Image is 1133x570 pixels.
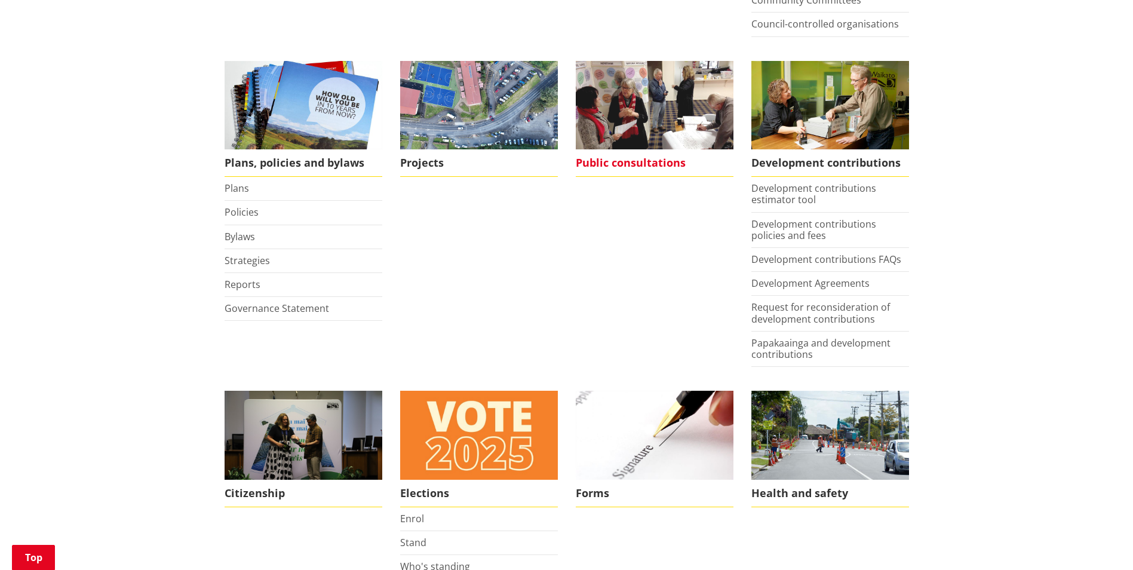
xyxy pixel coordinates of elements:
a: Elections [400,391,558,507]
iframe: Messenger Launcher [1078,520,1121,563]
span: Forms [576,480,733,507]
a: Citizenship Ceremony March 2023 Citizenship [225,391,382,507]
a: Development contributions policies and fees [751,217,876,242]
span: Citizenship [225,480,382,507]
img: DJI_0336 [400,61,558,150]
a: Plans [225,182,249,195]
span: Projects [400,149,558,177]
span: Development contributions [751,149,909,177]
a: Policies [225,206,259,219]
span: Public consultations [576,149,733,177]
img: Find a form to complete [576,391,733,480]
img: Vote 2025 [400,391,558,480]
span: Health and safety [751,480,909,507]
a: Health and safety Health and safety [751,391,909,507]
a: Request for reconsideration of development contributions [751,301,890,325]
a: Development contributions estimator tool [751,182,876,206]
span: Elections [400,480,558,507]
a: Stand [400,536,426,549]
img: Long Term Plan [225,61,382,150]
img: Fees [751,61,909,150]
a: Top [12,545,55,570]
a: Projects [400,61,558,177]
a: FInd out more about fees and fines here Development contributions [751,61,909,177]
a: Find a form to complete Forms [576,391,733,507]
span: Plans, policies and bylaws [225,149,382,177]
a: Papakaainga and development contributions [751,336,891,361]
a: Enrol [400,512,424,525]
a: Development Agreements [751,277,870,290]
img: public-consultations [576,61,733,150]
a: Council-controlled organisations [751,17,899,30]
img: Health and safety [751,391,909,480]
a: Governance Statement [225,302,329,315]
a: Development contributions FAQs [751,253,901,266]
a: Bylaws [225,230,255,243]
a: We produce a number of plans, policies and bylaws including the Long Term Plan Plans, policies an... [225,61,382,177]
img: Citizenship Ceremony March 2023 [225,391,382,480]
a: public-consultations Public consultations [576,61,733,177]
a: Reports [225,278,260,291]
a: Strategies [225,254,270,267]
